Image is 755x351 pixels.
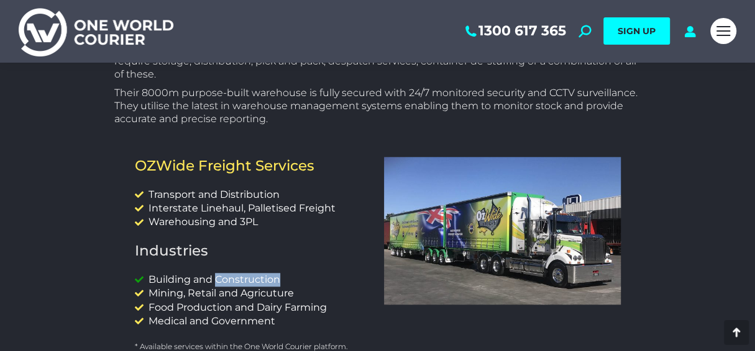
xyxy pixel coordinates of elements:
[603,17,670,45] a: SIGN UP
[145,188,280,202] span: Transport and Distribution
[145,287,294,300] span: Mining, Retail and Agricuture
[145,202,336,215] span: Interstate Linehaul, Palletised Freight
[384,157,621,304] img: OZWide freight serviced. B-Double truck parked. One World Courier Freight Partner.
[710,18,736,44] a: Mobile menu icon
[19,6,173,56] img: One World Courier
[618,25,656,37] span: SIGN UP
[145,273,280,287] span: Building and Construction
[463,23,566,39] a: 1300 617 365
[145,314,275,328] span: Medical and Government
[135,242,372,260] h2: Industries
[135,157,372,175] h2: OZWide Freight Services
[145,215,258,229] span: Warehousing and 3PL
[114,87,641,125] p: Their 8000m purpose-built warehouse is fully secured with 24/7 monitored security and CCTV survei...
[145,301,327,314] span: Food Production and Dairy Farming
